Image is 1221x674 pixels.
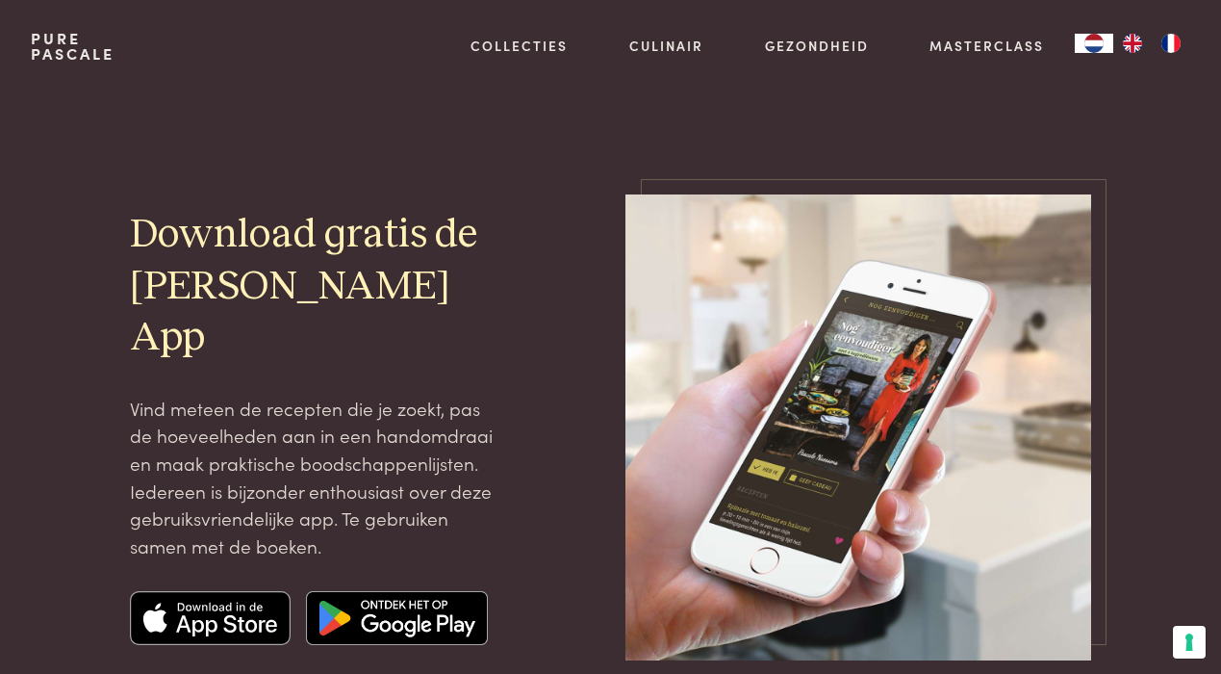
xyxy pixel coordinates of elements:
a: NL [1075,34,1113,53]
a: PurePascale [31,31,114,62]
a: Collecties [471,36,568,56]
a: Masterclass [929,36,1044,56]
ul: Language list [1113,34,1190,53]
a: EN [1113,34,1152,53]
aside: Language selected: Nederlands [1075,34,1190,53]
a: Gezondheid [765,36,869,56]
img: Apple app store [130,591,292,645]
a: FR [1152,34,1190,53]
img: Google app store [306,591,488,645]
div: Language [1075,34,1113,53]
p: Vind meteen de recepten die je zoekt, pas de hoeveelheden aan in een handomdraai en maak praktisc... [130,395,496,560]
button: Uw voorkeuren voor toestemming voor trackingtechnologieën [1173,626,1206,659]
a: Culinair [629,36,703,56]
h2: Download gratis de [PERSON_NAME] App [130,210,496,363]
img: pascale-naessens-app-mockup [625,194,1091,661]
